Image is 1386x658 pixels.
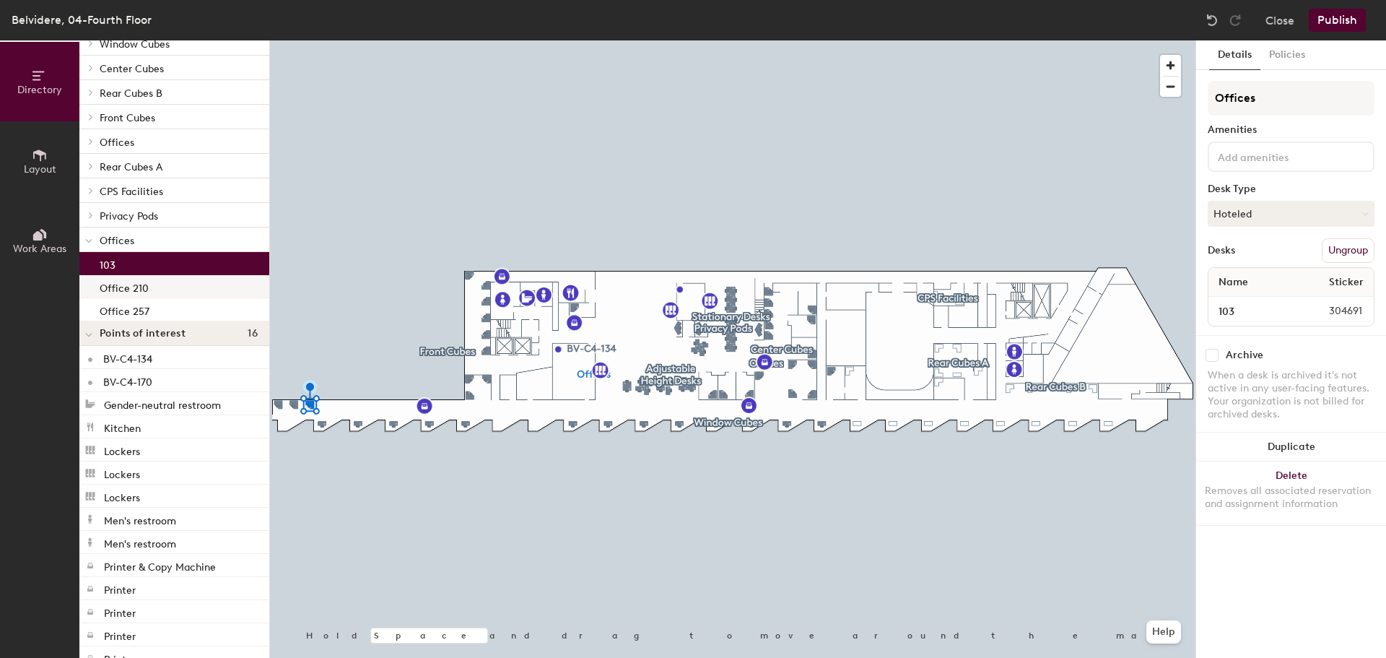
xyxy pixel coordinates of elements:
[100,87,162,100] span: Rear Cubes B
[1208,183,1374,195] div: Desk Type
[104,441,140,458] p: Lockers
[1228,13,1242,27] img: Redo
[1205,485,1377,511] div: Removes all associated reservation and assignment information
[100,235,134,247] span: Offices
[13,243,66,255] span: Work Areas
[100,38,170,51] span: Window Cubes
[12,11,152,29] div: Belvidere, 04-Fourth Floor
[1205,13,1219,27] img: Undo
[100,255,115,272] p: 103
[1265,9,1294,32] button: Close
[1322,238,1374,263] button: Ungroup
[1196,462,1386,525] button: DeleteRemoves all associated reservation and assignment information
[104,488,140,504] p: Lockers
[100,301,149,318] p: Office 257
[1208,245,1235,256] div: Desks
[100,161,162,173] span: Rear Cubes A
[248,328,258,339] span: 16
[100,186,163,198] span: CPS Facilities
[1208,369,1374,421] div: When a desk is archived it's not active in any user-facing features. Your organization is not bil...
[1208,124,1374,136] div: Amenities
[100,63,164,75] span: Center Cubes
[17,84,62,96] span: Directory
[104,580,136,597] p: Printer
[104,511,176,527] p: Men's restroom
[104,557,216,573] p: Printer & Copy Machine
[104,603,136,620] p: Printer
[104,534,176,550] p: Men's restroom
[104,626,136,643] p: Printer
[1211,301,1294,321] input: Unnamed desk
[100,137,134,149] span: Offices
[100,328,186,339] span: Points of interest
[1322,269,1371,295] span: Sticker
[1196,433,1386,462] button: Duplicate
[100,210,158,222] span: Privacy Pods
[1211,269,1255,295] span: Name
[104,464,140,481] p: Lockers
[100,278,149,295] p: Office 210
[1209,40,1260,70] button: Details
[104,418,141,435] p: Kitchen
[103,349,152,365] p: BV-C4-134
[1215,147,1345,165] input: Add amenities
[1260,40,1314,70] button: Policies
[24,163,56,176] span: Layout
[103,372,152,389] p: BV-C4-170
[104,395,221,412] p: Gender-neutral restroom
[1226,350,1263,361] div: Archive
[100,112,155,124] span: Front Cubes
[1309,9,1366,32] button: Publish
[1208,201,1374,227] button: Hoteled
[1294,303,1371,319] span: 304691
[1146,620,1181,644] button: Help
